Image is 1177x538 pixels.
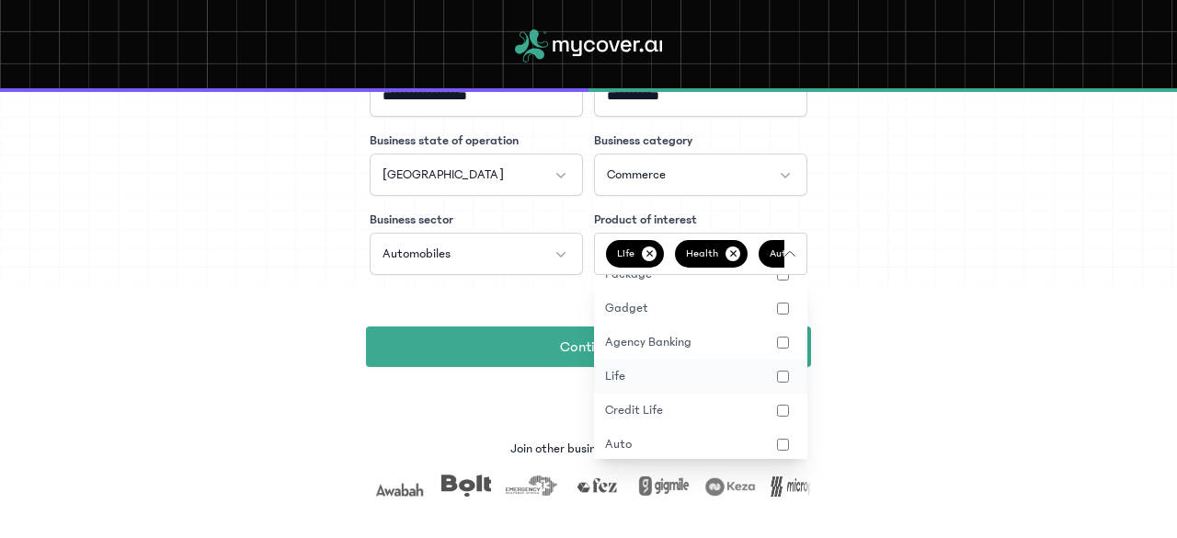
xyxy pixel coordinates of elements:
span: Life [606,240,664,268]
button: Automobiles [370,233,583,275]
p: ✕ [642,246,657,261]
button: Gadget [594,292,807,326]
p: Join other businesses like you [510,440,667,458]
button: Credit Life [594,394,807,428]
button: Life✕Health✕Auto [594,233,807,275]
button: Package [594,258,807,292]
button: Life [594,360,807,394]
img: gigmile.png [638,475,690,497]
span: Auto [759,240,821,268]
img: era.png [506,475,557,497]
img: fez.png [572,475,623,497]
button: Auto [594,428,807,462]
span: Commerce [607,166,666,184]
label: Business sector [370,211,453,229]
button: Commerce [594,154,807,196]
span: Health [675,240,748,268]
label: Business category [594,132,692,150]
img: bolt.png [440,475,491,497]
img: awabah.png [373,475,425,497]
button: [GEOGRAPHIC_DATA] [370,154,583,196]
img: micropay.png [771,475,822,497]
span: Continue [560,336,617,358]
span: [GEOGRAPHIC_DATA] [383,166,504,184]
img: keza.png [704,475,756,497]
label: Business state of operation [370,132,519,150]
label: Product of interest [594,211,697,229]
button: Agency Banking [594,326,807,360]
button: Continue [366,326,811,367]
span: Automobiles [383,245,451,263]
p: ✕ [726,246,740,261]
